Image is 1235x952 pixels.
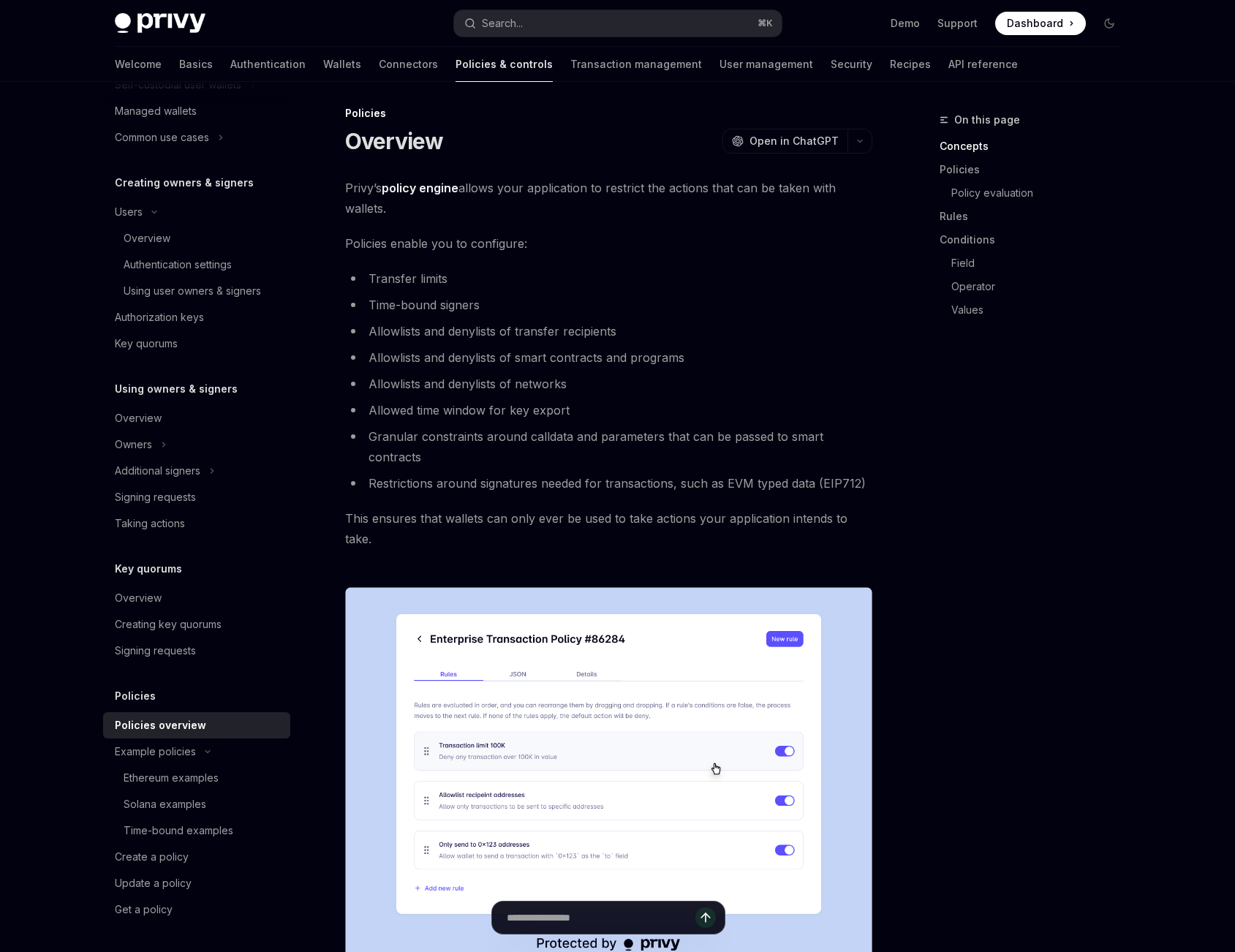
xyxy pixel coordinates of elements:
a: Time-bound examples [103,817,290,844]
div: Authorization keys [115,309,204,326]
a: Using user owners & signers [103,278,290,304]
input: Ask a question... [507,902,695,934]
a: Rules [940,205,1133,228]
a: Recipes [890,47,931,82]
div: Time-bound examples [124,822,233,839]
div: Get a policy [115,901,173,918]
button: Toggle Users section [103,199,290,225]
div: Owners [115,436,152,453]
div: Signing requests [115,488,196,506]
div: Search... [482,15,523,32]
button: Toggle Owners section [103,431,290,458]
a: Values [940,298,1133,322]
a: Field [940,252,1133,275]
a: Dashboard [995,12,1086,35]
div: Ethereum examples [124,769,219,787]
a: Concepts [940,135,1133,158]
div: Creating key quorums [115,616,222,633]
div: Users [115,203,143,221]
a: Policies [940,158,1133,181]
a: Policies overview [103,712,290,738]
div: Managed wallets [115,102,197,120]
span: Policies enable you to configure: [345,233,872,254]
strong: policy engine [382,181,458,195]
a: Overview [103,585,290,611]
li: Allowed time window for key export [345,400,872,420]
button: Toggle Example policies section [103,738,290,765]
a: Transaction management [570,47,702,82]
h5: Using owners & signers [115,380,238,398]
button: Send message [695,907,716,928]
div: Overview [115,409,162,427]
a: Signing requests [103,638,290,664]
div: Authentication settings [124,256,232,273]
a: User management [720,47,813,82]
a: Key quorums [103,330,290,357]
a: Basics [179,47,213,82]
a: Conditions [940,228,1133,252]
div: Policies [345,106,872,121]
a: Create a policy [103,844,290,870]
a: Overview [103,225,290,252]
h1: Overview [345,128,444,154]
a: Connectors [379,47,438,82]
a: Overview [103,405,290,431]
a: Authentication settings [103,252,290,278]
a: Wallets [323,47,361,82]
button: Open in ChatGPT [722,129,847,154]
a: Welcome [115,47,162,82]
h5: Policies [115,687,156,705]
a: Managed wallets [103,98,290,124]
div: Update a policy [115,874,192,892]
span: This ensures that wallets can only ever be used to take actions your application intends to take. [345,508,872,549]
a: Policy evaluation [940,181,1133,205]
div: Using user owners & signers [124,282,261,300]
h5: Creating owners & signers [115,174,254,192]
span: ⌘ K [758,18,773,29]
a: Creating key quorums [103,611,290,638]
a: API reference [948,47,1018,82]
span: On this page [954,111,1020,129]
div: Signing requests [115,642,196,660]
a: Get a policy [103,896,290,923]
a: Security [831,47,872,82]
button: Toggle dark mode [1098,12,1121,35]
button: Open search [454,10,782,37]
a: Operator [940,275,1133,298]
li: Transfer limits [345,268,872,289]
span: Privy’s allows your application to restrict the actions that can be taken with wallets. [345,178,872,219]
div: Overview [124,230,170,247]
a: Signing requests [103,484,290,510]
li: Time-bound signers [345,295,872,315]
li: Restrictions around signatures needed for transactions, such as EVM typed data (EIP712) [345,473,872,494]
li: Allowlists and denylists of transfer recipients [345,321,872,341]
a: Authentication [230,47,306,82]
a: Taking actions [103,510,290,537]
a: Update a policy [103,870,290,896]
a: Policies & controls [456,47,553,82]
div: Key quorums [115,335,178,352]
li: Allowlists and denylists of networks [345,374,872,394]
div: Taking actions [115,515,185,532]
li: Allowlists and denylists of smart contracts and programs [345,347,872,368]
li: Granular constraints around calldata and parameters that can be passed to smart contracts [345,426,872,467]
div: Overview [115,589,162,607]
a: Authorization keys [103,304,290,330]
a: Support [937,16,978,31]
div: Additional signers [115,462,200,480]
div: Solana examples [124,796,206,813]
a: Solana examples [103,791,290,817]
div: Example policies [115,743,196,760]
span: Dashboard [1007,16,1063,31]
button: Toggle Additional signers section [103,458,290,484]
a: Demo [891,16,920,31]
div: Policies overview [115,717,206,734]
div: Create a policy [115,848,189,866]
img: dark logo [115,13,205,34]
h5: Key quorums [115,560,182,578]
div: Common use cases [115,129,209,146]
a: Ethereum examples [103,765,290,791]
span: Open in ChatGPT [749,134,839,148]
button: Toggle Common use cases section [103,124,290,151]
